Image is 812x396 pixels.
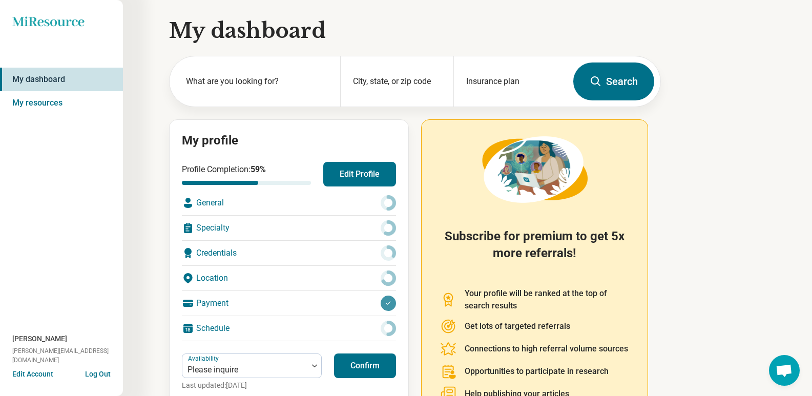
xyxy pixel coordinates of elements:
[440,228,629,275] h2: Subscribe for premium to get 5x more referrals!
[251,164,266,174] span: 59 %
[182,191,396,215] div: General
[182,132,396,150] h2: My profile
[12,334,67,344] span: [PERSON_NAME]
[182,216,396,240] div: Specialty
[465,365,609,378] p: Opportunities to participate in research
[182,380,322,391] p: Last updated: [DATE]
[182,241,396,265] div: Credentials
[334,353,396,378] button: Confirm
[182,316,396,341] div: Schedule
[85,369,111,377] button: Log Out
[182,266,396,290] div: Location
[188,355,221,362] label: Availability
[182,291,396,316] div: Payment
[186,75,328,88] label: What are you looking for?
[12,346,123,365] span: [PERSON_NAME][EMAIL_ADDRESS][DOMAIN_NAME]
[465,343,628,355] p: Connections to high referral volume sources
[573,62,654,100] button: Search
[465,287,629,312] p: Your profile will be ranked at the top of search results
[769,355,800,386] div: Open chat
[182,163,311,185] div: Profile Completion:
[169,16,661,45] h1: My dashboard
[465,320,570,332] p: Get lots of targeted referrals
[323,162,396,186] button: Edit Profile
[12,369,53,380] button: Edit Account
